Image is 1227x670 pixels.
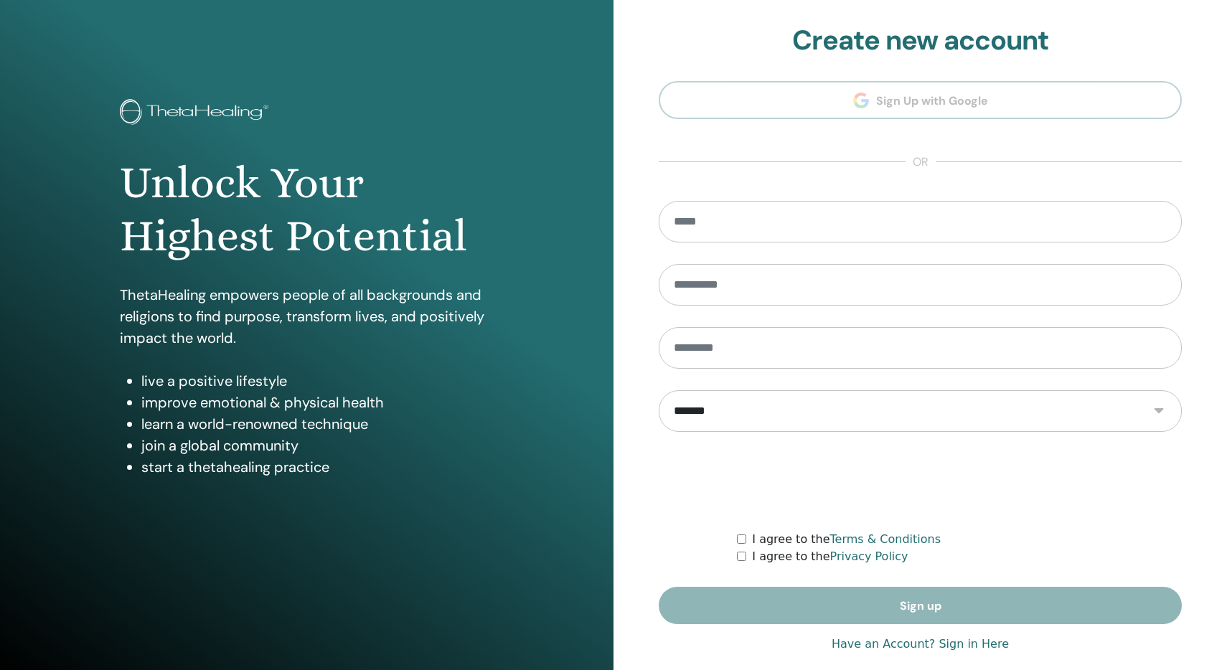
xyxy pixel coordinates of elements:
label: I agree to the [752,531,941,548]
label: I agree to the [752,548,908,565]
li: join a global community [141,435,493,456]
a: Privacy Policy [830,549,908,563]
h2: Create new account [659,24,1182,57]
h1: Unlock Your Highest Potential [120,156,493,263]
a: Terms & Conditions [830,532,941,546]
span: or [906,154,936,171]
li: learn a world-renowned technique [141,413,493,435]
a: Have an Account? Sign in Here [832,636,1009,653]
li: live a positive lifestyle [141,370,493,392]
iframe: reCAPTCHA [812,453,1030,509]
li: start a thetahealing practice [141,456,493,478]
li: improve emotional & physical health [141,392,493,413]
p: ThetaHealing empowers people of all backgrounds and religions to find purpose, transform lives, a... [120,284,493,349]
